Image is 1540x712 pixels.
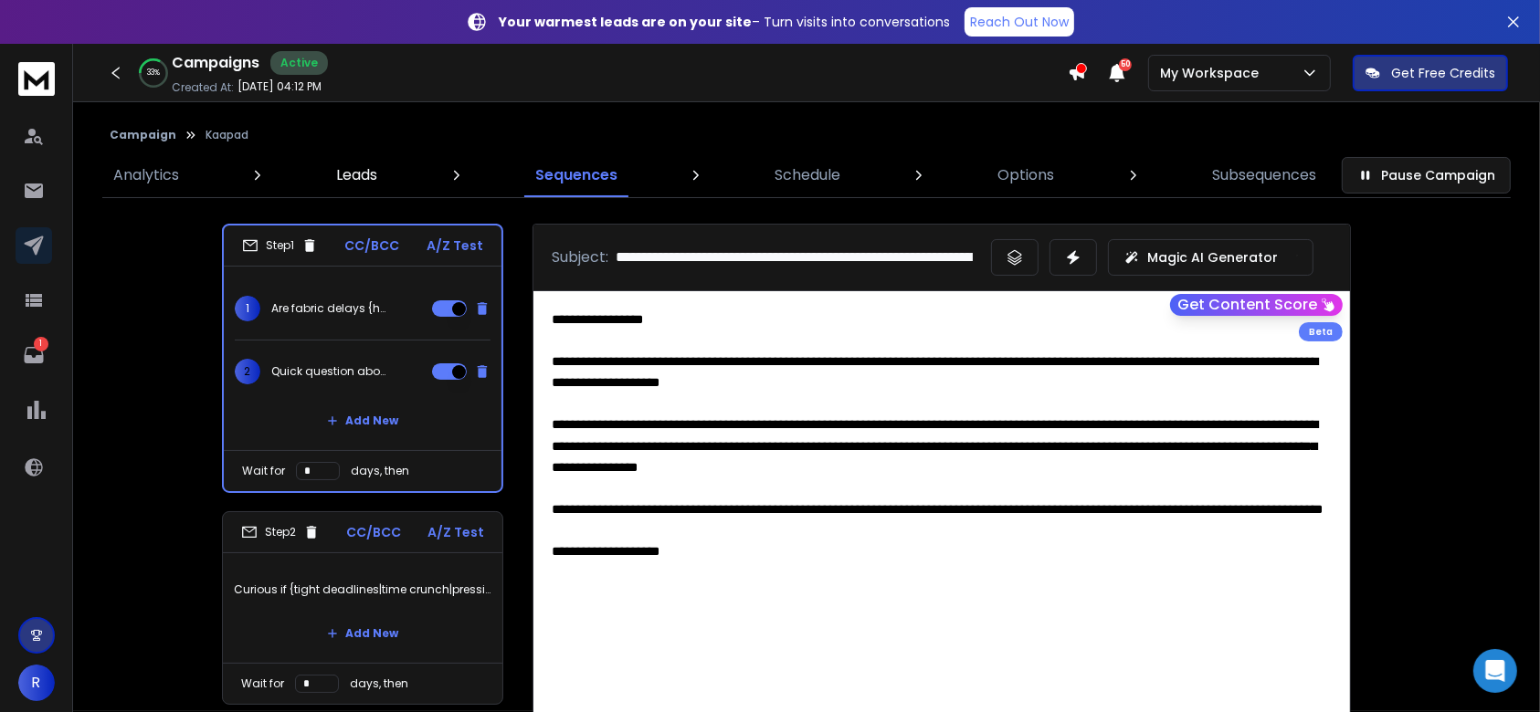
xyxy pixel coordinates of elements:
p: Wait for [242,464,285,478]
strong: Your warmest leads are on your site [499,13,752,31]
p: [DATE] 04:12 PM [237,79,322,94]
button: R [18,665,55,701]
a: 1 [16,337,52,373]
a: Reach Out Now [965,7,1074,37]
p: 1 [34,337,48,351]
p: Sequences [535,164,617,186]
p: Reach Out Now [970,13,1069,31]
div: Open Intercom Messenger [1473,649,1517,693]
li: Step1CC/BCCA/Z Test1Are fabric delays {holding you back|slowing you down|delaying} your new launc... [222,224,503,493]
span: 2 [235,359,260,384]
button: Magic AI Generator [1108,239,1313,276]
div: Step 1 [242,237,318,254]
div: Beta [1299,322,1343,341]
button: Pause Campaign [1342,157,1511,194]
div: Active [270,51,328,75]
button: Campaign [110,128,176,142]
p: Quick question about your polyester fabric needs [271,364,388,379]
p: CC/BCC [346,523,401,541]
a: Subsequences [1201,153,1327,197]
div: Step 2 [241,524,320,540]
a: Sequences [524,153,628,197]
p: Curious if {tight deadlines|time crunch|pressing deadlines} are a concern for you {too|as well|al... [234,564,491,615]
p: Created At: [172,80,234,95]
button: Add New [312,615,413,652]
button: Get Content Score [1170,294,1343,316]
p: Are fabric delays {holding you back|slowing you down|delaying} your new launches? [271,301,388,316]
p: Schedule [775,164,840,186]
button: Add New [312,403,413,439]
p: Analytics [113,164,179,186]
button: Get Free Credits [1353,55,1508,91]
p: My Workspace [1160,64,1266,82]
a: Schedule [764,153,851,197]
p: CC/BCC [345,236,400,255]
p: Get Free Credits [1391,64,1495,82]
span: 50 [1119,58,1132,71]
p: A/Z Test [427,523,484,541]
p: days, then [350,676,408,691]
p: Magic AI Generator [1147,248,1278,267]
p: – Turn visits into conversations [499,13,950,31]
p: A/Z Test [427,236,483,255]
p: 33 % [147,68,160,79]
a: Analytics [102,153,190,197]
p: Subject: [552,246,608,268]
a: Options [987,153,1066,197]
p: days, then [351,464,409,478]
p: Leads [336,164,377,186]
p: Subsequences [1212,164,1316,186]
p: Kaapad [206,128,248,142]
li: Step2CC/BCCA/Z TestCurious if {tight deadlines|time crunch|pressing deadlines} are a concern for ... [222,511,503,705]
p: Wait for [241,676,284,691]
img: logo [18,62,55,96]
h1: Campaigns [172,52,259,74]
span: 1 [235,296,260,321]
p: Options [998,164,1055,186]
a: Leads [325,153,388,197]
